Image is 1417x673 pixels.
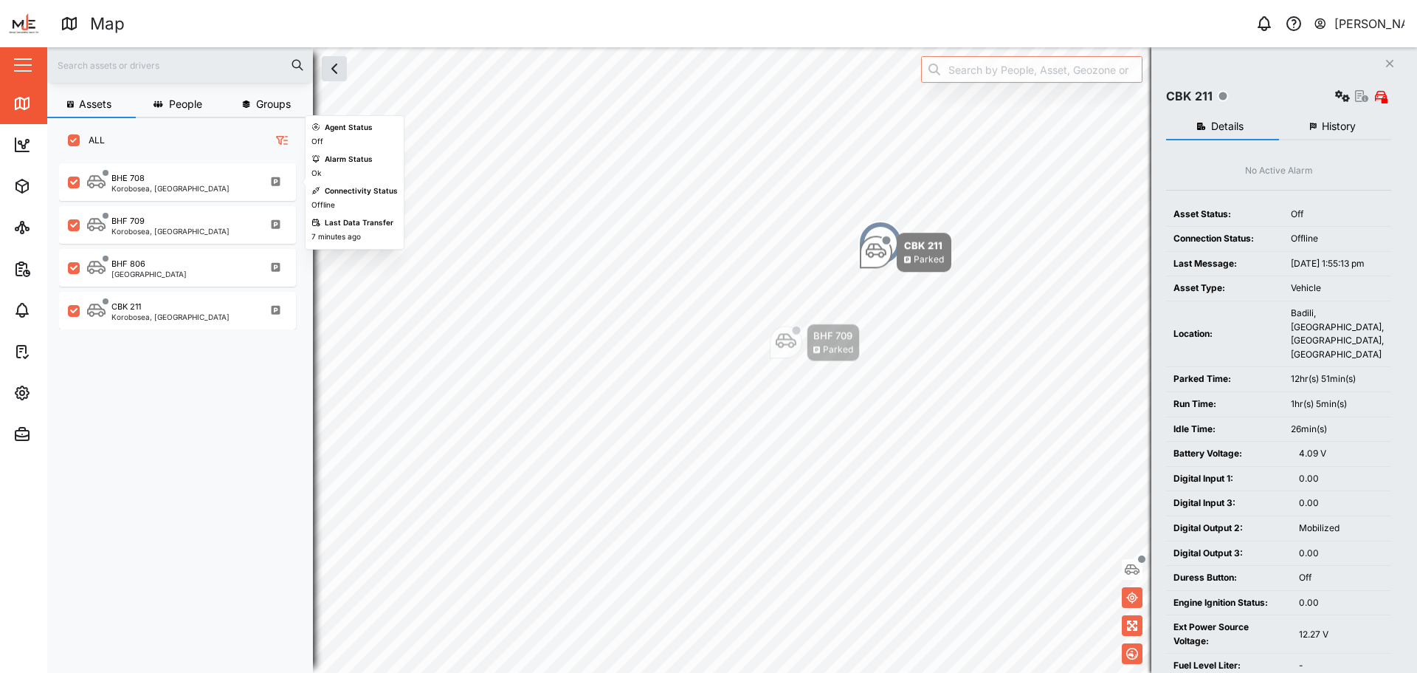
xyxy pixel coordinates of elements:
div: Vehicle [1291,281,1384,295]
div: CBK 211 [111,301,141,313]
div: Connectivity Status [325,185,398,197]
div: Alarm Status [325,154,373,165]
div: Tasks [38,344,79,360]
div: Map [38,95,72,112]
div: Korobosea, [GEOGRAPHIC_DATA] [111,228,230,235]
div: Idle Time: [1173,423,1276,437]
span: People [169,99,202,109]
div: Off [1299,571,1384,585]
div: 0.00 [1299,547,1384,561]
div: 7 minutes ago [311,231,361,243]
div: Assets [38,178,84,194]
div: Map marker [858,221,903,265]
img: Main Logo [7,7,40,40]
div: Mobilized [1299,522,1384,536]
div: 1hr(s) 5min(s) [1291,397,1384,411]
div: Off [311,136,323,148]
div: Agent Status [325,122,373,134]
div: Digital Input 3: [1173,496,1284,510]
div: Parked Time: [1173,372,1276,386]
div: BHF 709 [813,328,853,343]
div: Ext Power Source Voltage: [1173,621,1284,648]
button: [PERSON_NAME] [1313,13,1405,34]
div: Ok [311,168,321,180]
div: [GEOGRAPHIC_DATA] [111,270,187,278]
div: 26min(s) [1291,423,1384,437]
div: 4.09 V [1299,447,1384,461]
div: Dashboard [38,137,105,153]
div: Location: [1173,327,1276,341]
div: [PERSON_NAME] [1334,15,1405,33]
div: Parked [823,343,853,357]
div: Korobosea, [GEOGRAPHIC_DATA] [111,313,230,321]
div: Map marker [770,324,860,361]
div: Run Time: [1173,397,1276,411]
span: Details [1211,121,1244,131]
div: BHF 709 [111,215,145,228]
span: History [1322,121,1356,131]
div: Sites [38,219,74,236]
div: No Active Alarm [1245,164,1313,178]
div: Offline [1291,232,1384,246]
div: Map [90,11,125,37]
span: Groups [256,99,291,109]
div: 12hr(s) 51min(s) [1291,372,1384,386]
div: 12.27 V [1299,628,1384,642]
div: Map marker [860,233,951,272]
span: Assets [79,99,111,109]
div: 0.00 [1299,596,1384,610]
div: Offline [311,199,335,211]
div: Settings [38,385,91,401]
div: 0.00 [1299,472,1384,486]
div: Asset Type: [1173,281,1276,295]
div: BHF 806 [111,258,145,270]
div: grid [59,158,312,661]
div: - [1299,659,1384,673]
div: Badili, [GEOGRAPHIC_DATA], [GEOGRAPHIC_DATA], [GEOGRAPHIC_DATA] [1291,307,1384,361]
div: CBK 211 [904,238,944,253]
div: Reports [38,261,89,277]
div: Digital Output 2: [1173,522,1284,536]
div: Admin [38,426,82,443]
div: Battery Voltage: [1173,447,1284,461]
div: Digital Input 1: [1173,472,1284,486]
input: Search assets or drivers [56,54,304,76]
div: Connection Status: [1173,232,1276,246]
div: Korobosea, [GEOGRAPHIC_DATA] [111,185,230,192]
div: Asset Status: [1173,208,1276,222]
canvas: Map [47,47,1417,673]
div: [DATE] 1:55:13 pm [1291,257,1384,271]
div: Off [1291,208,1384,222]
div: Last Message: [1173,257,1276,271]
label: ALL [80,134,105,146]
div: Parked [914,253,944,267]
div: CBK 211 [1166,87,1213,106]
div: Last Data Transfer [325,217,393,229]
div: Duress Button: [1173,571,1284,585]
div: BHE 708 [111,172,145,185]
div: 0.00 [1299,496,1384,510]
input: Search by People, Asset, Geozone or Place [921,56,1142,83]
div: Fuel Level Liter: [1173,659,1284,673]
div: Alarms [38,302,84,318]
div: Digital Output 3: [1173,547,1284,561]
div: Engine Ignition Status: [1173,596,1284,610]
